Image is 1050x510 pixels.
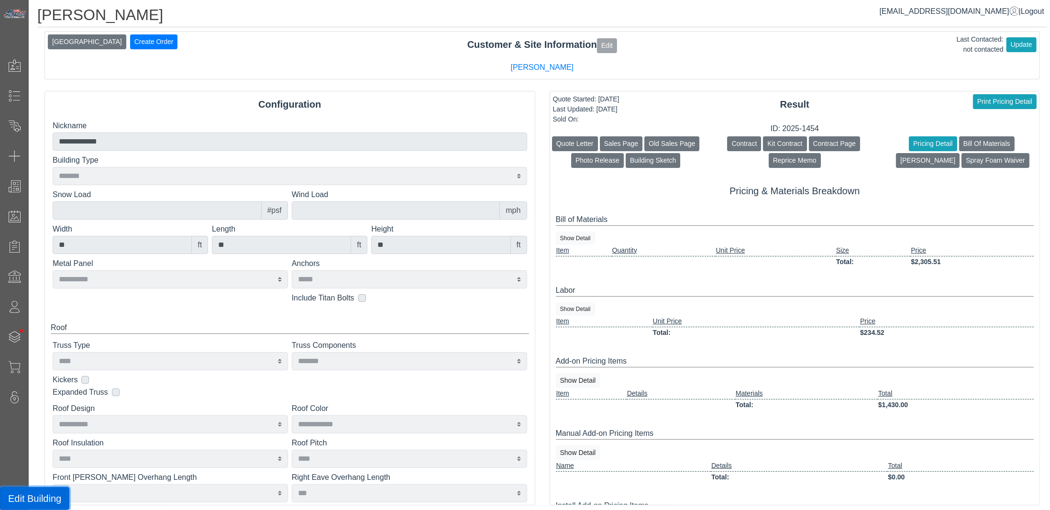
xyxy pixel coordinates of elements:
[627,388,735,399] td: Details
[556,355,1034,367] div: Add-on Pricing Items
[1021,7,1044,15] span: Logout
[53,374,77,386] label: Kickers
[45,97,535,111] div: Configuration
[887,460,1034,472] td: Total
[292,292,354,304] label: Include Titan Bolts
[735,399,878,410] td: Total:
[130,34,178,49] button: Create Order
[860,327,1034,338] td: $234.52
[292,340,527,351] label: Truss Components
[959,136,1015,151] button: Bill Of Materials
[626,153,681,168] button: Building Sketch
[499,201,527,220] div: mph
[597,38,617,53] button: Edit
[896,153,960,168] button: [PERSON_NAME]
[292,189,527,200] label: Wind Load
[556,428,1034,440] div: Manual Add-on Pricing Items
[878,388,1034,399] td: Total
[53,155,527,166] label: Building Type
[910,245,1034,256] td: Price
[371,223,527,235] label: Height
[550,123,1040,134] div: ID: 2025-1454
[53,403,288,414] label: Roof Design
[860,316,1034,327] td: Price
[644,136,699,151] button: Old Sales Page
[957,34,1004,55] div: Last Contacted: not contacted
[37,6,1047,27] h1: [PERSON_NAME]
[261,201,288,220] div: #psf
[556,373,600,388] button: Show Detail
[836,256,911,267] td: Total:
[556,285,1034,297] div: Labor
[880,7,1019,15] a: [EMAIL_ADDRESS][DOMAIN_NAME]
[652,316,860,327] td: Unit Price
[292,258,527,269] label: Anchors
[809,136,861,151] button: Contract Page
[292,437,527,449] label: Roof Pitch
[556,232,595,245] button: Show Detail
[556,214,1034,226] div: Bill of Materials
[556,316,652,327] td: Item
[735,388,878,399] td: Materials
[652,327,860,338] td: Total:
[553,94,619,104] div: Quote Started: [DATE]
[510,236,527,254] div: ft
[191,236,208,254] div: ft
[711,471,887,483] td: Total:
[571,153,624,168] button: Photo Release
[552,136,598,151] button: Quote Letter
[3,9,27,19] img: Metals Direct Inc Logo
[556,245,612,256] td: Item
[45,37,1039,53] div: Customer & Site Information
[53,340,288,351] label: Truss Type
[553,114,619,124] div: Sold On:
[53,258,288,269] label: Metal Panel
[48,34,126,49] button: [GEOGRAPHIC_DATA]
[53,437,288,449] label: Roof Insulation
[711,460,887,472] td: Details
[511,63,574,71] a: [PERSON_NAME]
[910,256,1034,267] td: $2,305.51
[909,136,957,151] button: Pricing Detail
[212,223,367,235] label: Length
[53,472,288,483] label: Front [PERSON_NAME] Overhang Length
[351,236,367,254] div: ft
[612,245,716,256] td: Quantity
[878,399,1034,410] td: $1,430.00
[727,136,761,151] button: Contract
[962,153,1029,168] button: Spray Foam Waiver
[556,302,595,316] button: Show Detail
[53,120,527,132] label: Nickname
[53,387,108,398] label: Expanded Truss
[763,136,807,151] button: Kit Contract
[556,445,600,460] button: Show Detail
[292,403,527,414] label: Roof Color
[880,6,1044,17] div: |
[292,472,527,483] label: Right Eave Overhang Length
[550,97,1040,111] div: Result
[1006,37,1037,52] button: Update
[600,136,643,151] button: Sales Page
[51,322,529,334] div: Roof
[973,94,1037,109] button: Print Pricing Detail
[769,153,821,168] button: Reprice Memo
[556,388,627,399] td: Item
[53,223,208,235] label: Width
[836,245,911,256] td: Size
[9,315,33,346] span: •
[556,185,1034,197] h5: Pricing & Materials Breakdown
[887,471,1034,483] td: $0.00
[716,245,836,256] td: Unit Price
[53,189,288,200] label: Snow Load
[556,460,711,472] td: Name
[553,104,619,114] div: Last Updated: [DATE]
